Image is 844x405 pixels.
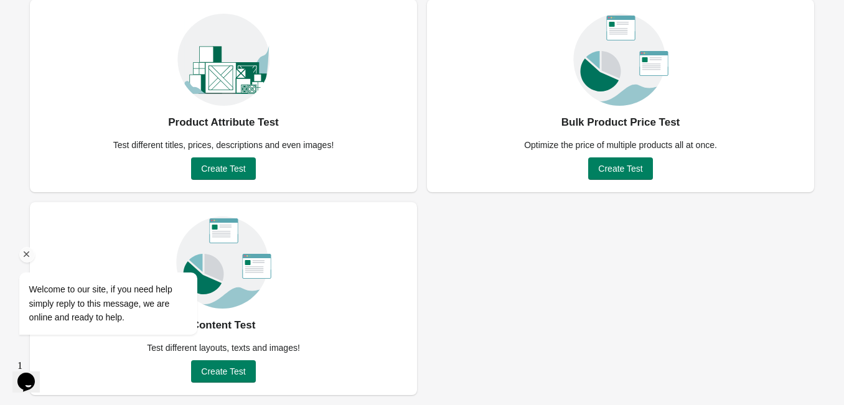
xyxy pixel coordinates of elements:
[12,355,52,393] iframe: chat widget
[106,139,342,151] div: Test different titles, prices, descriptions and even images!
[561,113,680,133] div: Bulk Product Price Test
[598,164,642,174] span: Create Test
[517,139,724,151] div: Optimize the price of multiple products all at once.
[191,360,255,383] button: Create Test
[201,164,245,174] span: Create Test
[12,160,237,349] iframe: chat widget
[168,113,279,133] div: Product Attribute Test
[201,366,245,376] span: Create Test
[191,157,255,180] button: Create Test
[588,157,652,180] button: Create Test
